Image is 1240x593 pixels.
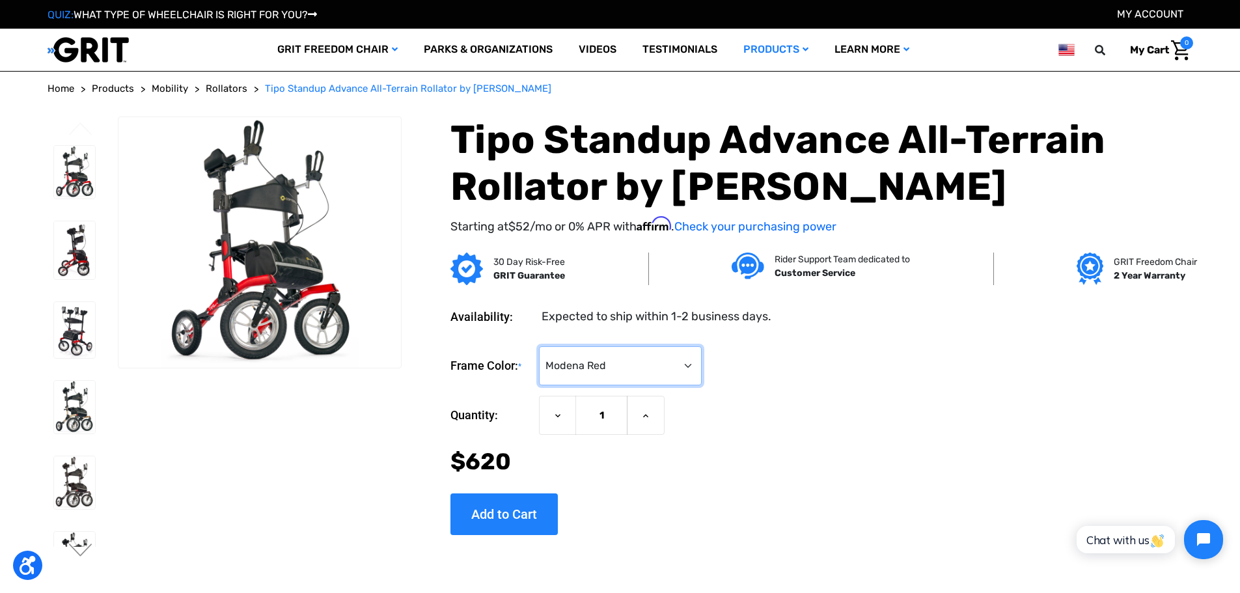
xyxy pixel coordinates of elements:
[54,146,96,199] img: Tipo Standup Advance All-Terrain Rollator by Comodita
[493,255,565,269] p: 30 Day Risk-Free
[1077,253,1103,285] img: Grit freedom
[775,253,910,266] p: Rider Support Team dedicated to
[1114,255,1197,269] p: GRIT Freedom Chair
[92,81,134,96] a: Products
[265,83,551,94] span: Tipo Standup Advance All-Terrain Rollator by [PERSON_NAME]
[48,8,317,21] a: QUIZ:WHAT TYPE OF WHEELCHAIR IS RIGHT FOR YOU?
[264,29,411,71] a: GRIT Freedom Chair
[411,29,566,71] a: Parks & Organizations
[54,532,96,585] img: Tipo Standup Advance All-Terrain Rollator by Comodita
[566,29,629,71] a: Videos
[508,219,530,234] span: $52
[1114,270,1185,281] strong: 2 Year Warranty
[54,456,96,509] img: Tipo Standup Advance All-Terrain Rollator by Comodita
[1101,36,1120,64] input: Search
[152,81,188,96] a: Mobility
[450,308,532,325] dt: Availability:
[493,270,565,281] strong: GRIT Guarantee
[1171,40,1190,61] img: Cart
[450,217,1192,236] p: Starting at /mo or 0% APR with .
[629,29,730,71] a: Testimonials
[206,81,247,96] a: Rollators
[54,302,96,358] img: Tipo Standup Advance All-Terrain Rollator by Comodita
[1117,8,1183,20] a: Account
[1180,36,1193,49] span: 0
[1062,509,1234,570] iframe: Tidio Chat
[775,268,855,279] strong: Customer Service
[450,346,532,386] label: Frame Color:
[67,544,94,559] button: Go to slide 2 of 3
[450,448,511,475] span: $620
[542,308,771,325] dd: Expected to ship within 1-2 business days.
[206,83,247,94] span: Rollators
[450,396,532,435] label: Quantity:
[48,83,74,94] span: Home
[730,29,821,71] a: Products
[450,253,483,285] img: GRIT Guarantee
[1120,36,1193,64] a: Cart with 0 items
[118,117,401,368] img: Tipo Standup Advance All-Terrain Rollator by Comodita
[450,493,558,535] input: Add to Cart
[54,221,96,279] img: Tipo Standup Advance All-Terrain Rollator by Comodita
[152,83,188,94] span: Mobility
[637,217,671,231] span: Affirm
[48,8,74,21] span: QUIZ:
[48,81,1193,96] nav: Breadcrumb
[1130,44,1169,56] span: My Cart
[48,81,74,96] a: Home
[54,381,96,434] img: Tipo Standup Advance All-Terrain Rollator by Comodita
[674,219,836,234] a: Check your purchasing power - Learn more about Affirm Financing (opens in modal)
[450,117,1192,210] h1: Tipo Standup Advance All-Terrain Rollator by [PERSON_NAME]
[67,122,94,138] button: Go to slide 3 of 3
[92,83,134,94] span: Products
[265,81,551,96] a: Tipo Standup Advance All-Terrain Rollator by [PERSON_NAME]
[48,36,129,63] img: GRIT All-Terrain Wheelchair and Mobility Equipment
[1058,42,1074,58] img: us.png
[821,29,922,71] a: Learn More
[732,253,764,279] img: Customer service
